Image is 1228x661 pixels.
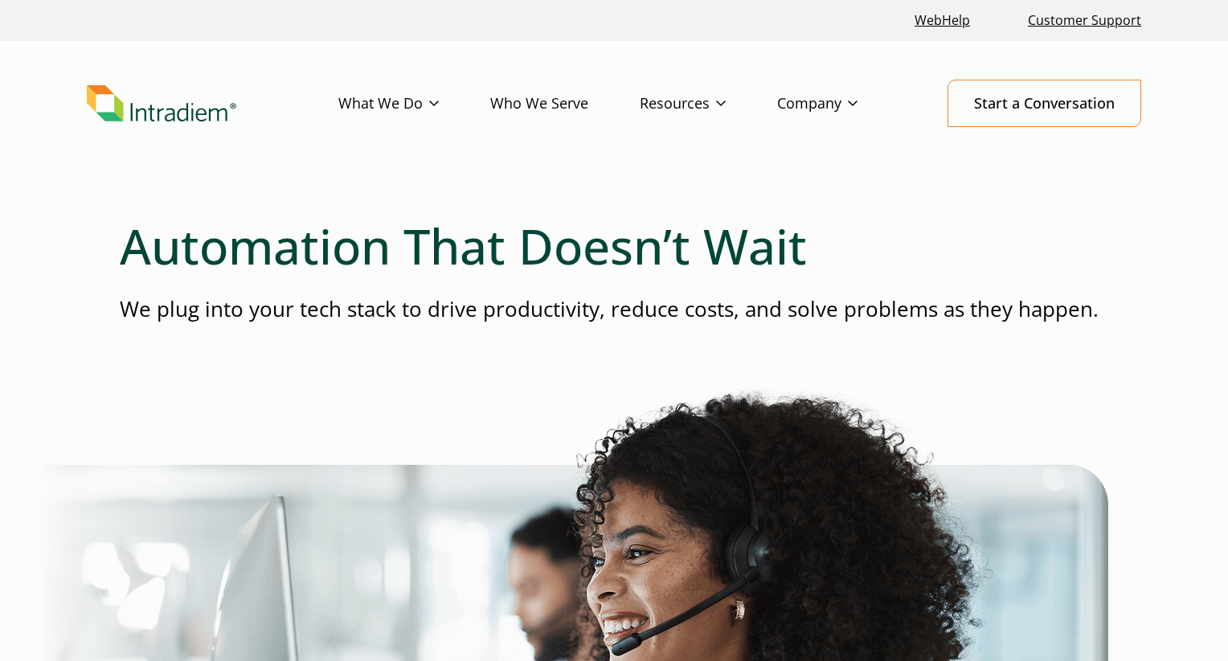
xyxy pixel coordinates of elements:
a: Company [777,80,909,127]
img: Intradiem [87,85,236,122]
a: Link opens in a new window [908,3,976,38]
a: Link to homepage of Intradiem [87,85,338,122]
p: We plug into your tech stack to drive productivity, reduce costs, and solve problems as they happen. [120,294,1108,324]
a: Customer Support [1021,3,1148,38]
a: Start a Conversation [948,80,1141,127]
h1: Automation That Doesn’t Wait [120,217,1108,275]
a: Resources [640,80,777,127]
a: What We Do [338,80,490,127]
a: Who We Serve [490,80,640,127]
